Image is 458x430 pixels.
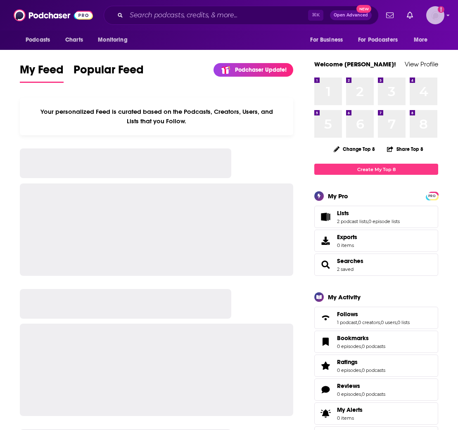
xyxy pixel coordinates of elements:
span: Lists [314,206,438,228]
a: My Feed [20,63,64,83]
a: PRO [427,193,437,199]
a: Show notifications dropdown [383,8,397,22]
a: 2 podcast lists [337,219,368,224]
button: open menu [20,32,61,48]
span: My Alerts [337,406,363,414]
a: Reviews [337,382,385,390]
div: Search podcasts, credits, & more... [104,6,379,25]
a: 0 episode lists [368,219,400,224]
a: My Alerts [314,402,438,425]
span: Bookmarks [314,331,438,353]
a: Charts [60,32,88,48]
button: open menu [408,32,438,48]
img: User Profile [426,6,444,24]
span: Open Advanced [334,13,368,17]
button: open menu [353,32,410,48]
span: ⌘ K [308,10,323,21]
a: 0 episodes [337,343,361,349]
span: New [356,5,371,13]
button: Share Top 8 [387,141,424,157]
a: Lists [317,211,334,223]
a: Bookmarks [317,336,334,348]
span: Popular Feed [74,63,144,82]
button: Change Top 8 [329,144,380,154]
span: , [396,320,397,325]
span: Ratings [314,355,438,377]
button: Show profile menu [426,6,444,24]
button: Open AdvancedNew [330,10,372,20]
span: More [414,34,428,46]
span: Bookmarks [337,334,369,342]
a: 0 podcasts [362,391,385,397]
a: 0 lists [397,320,410,325]
span: Exports [317,235,334,247]
button: open menu [92,32,138,48]
span: My Feed [20,63,64,82]
span: 0 items [337,415,363,421]
a: Ratings [337,358,385,366]
svg: Add a profile image [438,6,444,13]
a: Searches [317,259,334,270]
a: Exports [314,230,438,252]
span: For Podcasters [358,34,398,46]
a: Reviews [317,384,334,395]
span: Exports [337,233,357,241]
div: My Activity [328,293,361,301]
a: Welcome [PERSON_NAME]! [314,60,396,68]
button: open menu [304,32,353,48]
a: Popular Feed [74,63,144,83]
p: Podchaser Update! [235,66,287,73]
span: , [368,219,368,224]
span: 0 items [337,242,357,248]
span: Searches [314,254,438,276]
span: Follows [337,310,358,318]
span: Reviews [314,378,438,401]
input: Search podcasts, credits, & more... [126,9,308,22]
a: 0 creators [358,320,380,325]
a: 0 users [381,320,396,325]
a: 0 podcasts [362,367,385,373]
div: Your personalized Feed is curated based on the Podcasts, Creators, Users, and Lists that you Follow. [20,98,293,135]
span: Logged in as weareheadstart [426,6,444,24]
span: Ratings [337,358,358,366]
span: Podcasts [26,34,50,46]
a: Lists [337,209,400,217]
span: Monitoring [98,34,127,46]
a: Follows [317,312,334,324]
a: 0 podcasts [362,343,385,349]
a: Create My Top 8 [314,164,438,175]
a: Searches [337,257,363,265]
span: , [357,320,358,325]
span: Follows [314,307,438,329]
span: My Alerts [317,408,334,419]
a: 0 episodes [337,367,361,373]
span: For Business [310,34,343,46]
a: Bookmarks [337,334,385,342]
span: Reviews [337,382,360,390]
img: Podchaser - Follow, Share and Rate Podcasts [14,7,93,23]
span: Charts [65,34,83,46]
a: 1 podcast [337,320,357,325]
span: Lists [337,209,349,217]
a: 0 episodes [337,391,361,397]
div: My Pro [328,192,348,200]
a: Show notifications dropdown [403,8,416,22]
a: 2 saved [337,266,354,272]
a: Ratings [317,360,334,371]
a: View Profile [405,60,438,68]
a: Follows [337,310,410,318]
